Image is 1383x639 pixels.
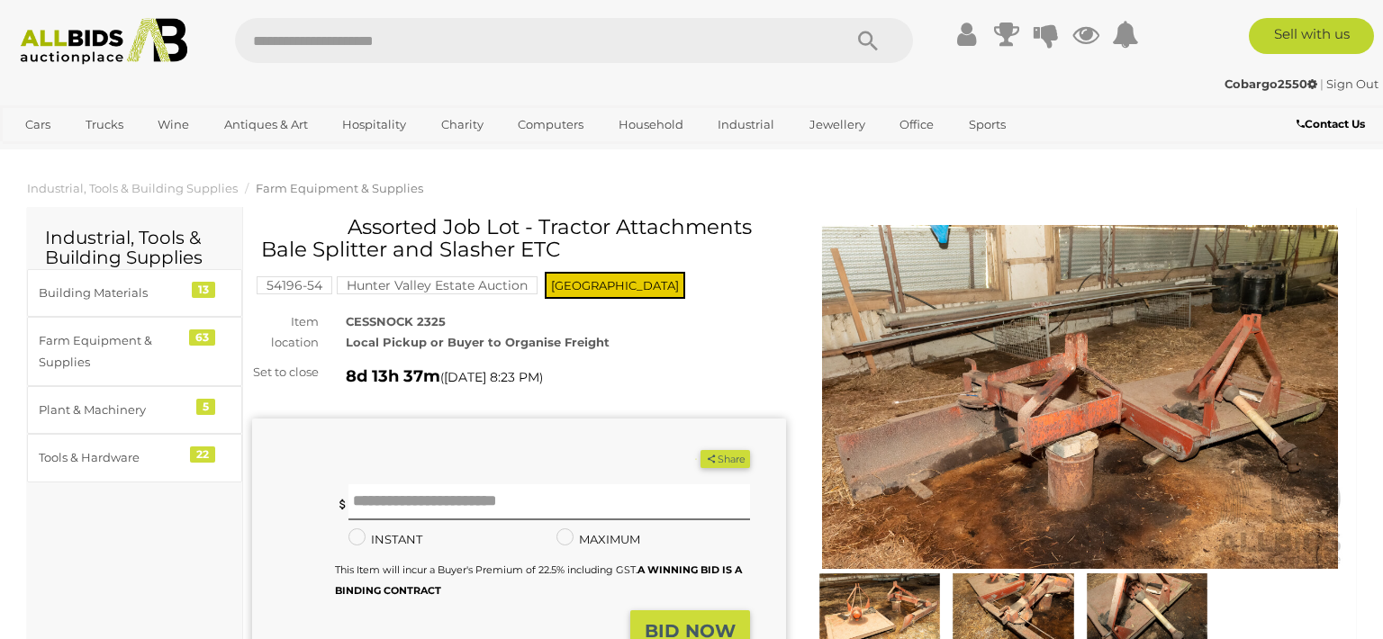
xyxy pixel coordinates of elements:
img: Allbids.com.au [11,18,198,65]
mark: 54196-54 [257,276,332,294]
a: Sports [957,110,1017,139]
div: 63 [189,329,215,346]
a: Sign Out [1326,76,1378,91]
li: Watch this item [680,450,698,468]
a: [GEOGRAPHIC_DATA] [14,140,165,170]
strong: Cobargo2550 [1225,76,1317,91]
a: Office [888,110,945,139]
button: Share [701,450,750,469]
div: Tools & Hardware [39,447,187,468]
a: Jewellery [798,110,877,139]
a: Industrial, Tools & Building Supplies [27,181,238,195]
b: Contact Us [1297,117,1365,130]
div: Set to close [239,362,332,382]
a: Household [607,110,695,139]
div: Farm Equipment & Supplies [39,330,187,373]
a: Trucks [74,110,135,139]
a: Building Materials 13 [27,269,242,317]
span: | [1320,76,1324,91]
strong: Local Pickup or Buyer to Organise Freight [346,335,610,349]
a: Hospitality [330,110,418,139]
label: INSTANT [348,529,422,550]
button: Search [823,18,913,63]
a: Farm Equipment & Supplies [256,181,423,195]
div: 22 [190,446,215,463]
a: Industrial [706,110,786,139]
a: Sell with us [1249,18,1374,54]
div: Item location [239,311,332,354]
h2: Industrial, Tools & Building Supplies [45,228,224,267]
a: Farm Equipment & Supplies 63 [27,317,242,386]
strong: 8d 13h 37m [346,366,440,386]
a: Cars [14,110,62,139]
a: Plant & Machinery 5 [27,386,242,434]
strong: CESSNOCK 2325 [346,314,446,328]
a: Tools & Hardware 22 [27,434,242,481]
span: [GEOGRAPHIC_DATA] [545,272,685,299]
div: 13 [192,282,215,298]
a: Wine [146,110,201,139]
h1: Assorted Job Lot - Tractor Attachments Bale Splitter and Slasher ETC [261,216,782,262]
a: Antiques & Art [212,110,320,139]
label: MAXIMUM [556,529,640,550]
div: 5 [196,399,215,415]
span: [DATE] 8:23 PM [444,369,539,385]
mark: Hunter Valley Estate Auction [337,276,538,294]
a: Hunter Valley Estate Auction [337,278,538,292]
a: 54196-54 [257,278,332,292]
a: Computers [506,110,595,139]
div: Plant & Machinery [39,400,187,420]
a: Contact Us [1297,114,1369,134]
small: This Item will incur a Buyer's Premium of 22.5% including GST. [335,563,742,597]
a: Charity [429,110,495,139]
div: Building Materials [39,283,187,303]
span: ( ) [440,370,543,384]
a: Cobargo2550 [1225,76,1320,91]
img: Assorted Job Lot - Tractor Attachments Bale Splitter and Slasher ETC [813,225,1347,569]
